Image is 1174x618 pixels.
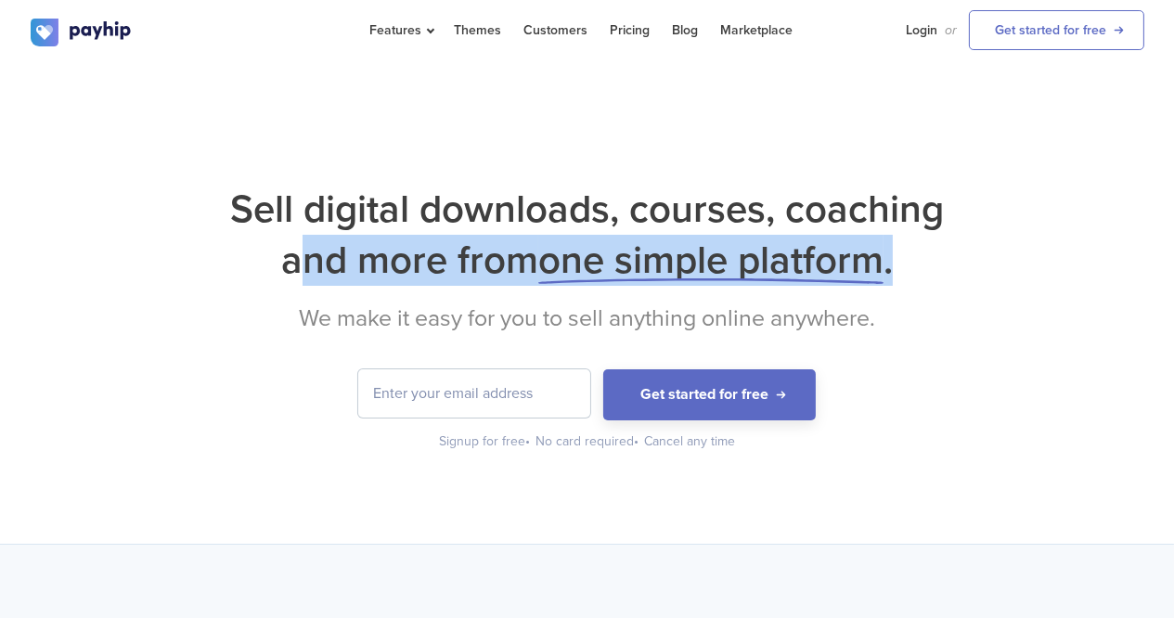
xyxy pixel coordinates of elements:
div: No card required [535,432,640,451]
span: • [634,433,639,449]
span: . [884,237,893,284]
a: Get started for free [969,10,1144,50]
div: Cancel any time [644,432,735,451]
span: Features [370,22,432,38]
button: Get started for free [603,369,816,420]
h1: Sell digital downloads, courses, coaching and more from [31,184,1144,286]
div: Signup for free [439,432,532,451]
h2: We make it easy for you to sell anything online anywhere. [31,304,1144,332]
img: logo.svg [31,19,133,46]
input: Enter your email address [358,369,590,418]
span: • [525,433,530,449]
span: one simple platform [538,237,884,284]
